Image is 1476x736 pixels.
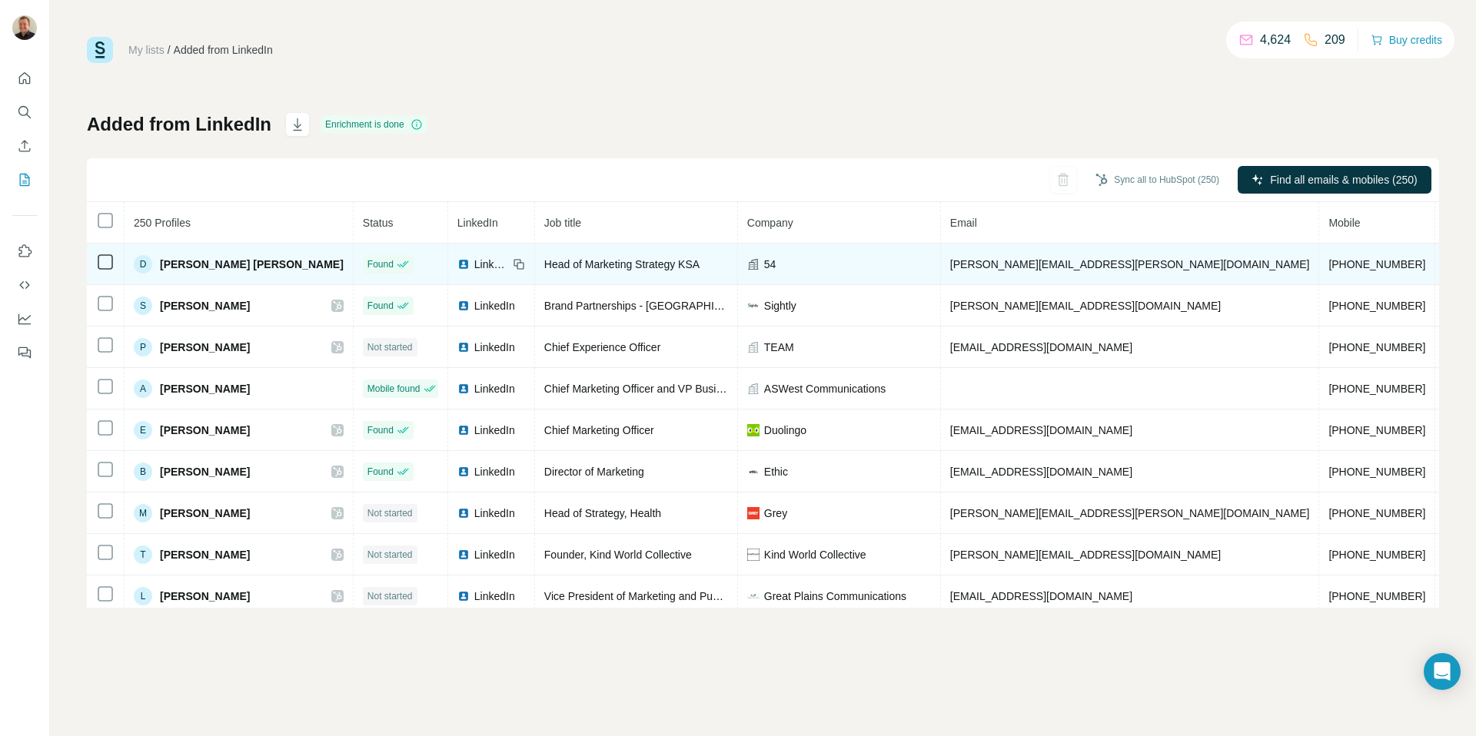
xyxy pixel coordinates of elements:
span: [PHONE_NUMBER] [1328,300,1425,312]
span: Sightly [764,298,796,313]
img: company-logo [747,300,760,312]
button: My lists [12,166,37,194]
span: 250 Profiles [134,217,191,229]
span: Founder, Kind World Collective [544,549,692,561]
span: LinkedIn [474,340,515,355]
button: Search [12,98,37,126]
span: Head of Marketing Strategy KSA [544,258,700,270]
img: company-logo [747,549,760,561]
span: [EMAIL_ADDRESS][DOMAIN_NAME] [950,590,1132,602]
div: Added from LinkedIn [174,42,273,58]
img: LinkedIn logo [457,300,470,312]
span: [PERSON_NAME] [160,464,250,479]
span: [PHONE_NUMBER] [1328,341,1425,353]
span: Not started [367,548,413,562]
span: Mobile [1328,217,1360,229]
span: Job title [544,217,581,229]
span: Not started [367,589,413,603]
button: Sync all to HubSpot (250) [1085,168,1230,191]
img: LinkedIn logo [457,383,470,395]
p: 4,624 [1260,31,1291,49]
div: A [134,380,152,398]
span: Find all emails & mobiles (250) [1270,172,1417,187]
span: [EMAIL_ADDRESS][DOMAIN_NAME] [950,466,1132,478]
span: Chief Experience Officer [544,341,660,353]
span: Duolingo [764,423,806,438]
button: Quick start [12,65,37,92]
span: LinkedIn [474,506,515,521]
span: [PERSON_NAME] [PERSON_NAME] [160,257,344,272]
span: Grey [764,506,787,521]
span: LinkedIn [457,217,498,229]
img: Surfe Logo [87,37,113,63]
span: [EMAIL_ADDRESS][DOMAIN_NAME] [950,424,1132,436]
img: LinkedIn logo [457,341,470,353]
img: LinkedIn logo [457,590,470,602]
span: Vice President of Marketing and Public Relations [544,590,776,602]
img: LinkedIn logo [457,549,470,561]
span: Ethic [764,464,788,479]
img: LinkedIn logo [457,507,470,519]
span: [PERSON_NAME] [160,588,250,604]
span: Found [367,423,394,437]
span: [PERSON_NAME] [160,547,250,562]
span: Company [747,217,793,229]
span: TEAM [764,340,794,355]
img: company-logo [747,424,760,436]
span: [PHONE_NUMBER] [1328,258,1425,270]
span: Found [367,465,394,479]
button: Find all emails & mobiles (250) [1238,166,1431,194]
span: Kind World Collective [764,547,866,562]
div: P [134,338,152,356]
img: company-logo [747,466,760,478]
span: [PERSON_NAME][EMAIL_ADDRESS][DOMAIN_NAME] [950,549,1221,561]
span: Not started [367,340,413,354]
span: Mobile found [367,382,421,396]
div: B [134,462,152,481]
img: LinkedIn logo [457,466,470,478]
h1: Added from LinkedIn [87,112,271,137]
img: Avatar [12,15,37,40]
span: [EMAIL_ADDRESS][DOMAIN_NAME] [950,341,1132,353]
span: Great Plains Communications [764,588,906,604]
span: Found [367,299,394,313]
div: L [134,587,152,605]
button: Dashboard [12,305,37,333]
div: M [134,504,152,522]
span: [PERSON_NAME][EMAIL_ADDRESS][DOMAIN_NAME] [950,300,1221,312]
div: Enrichment is done [321,115,427,134]
span: [PERSON_NAME][EMAIL_ADDRESS][PERSON_NAME][DOMAIN_NAME] [950,258,1310,270]
span: [PERSON_NAME] [160,506,250,521]
span: Chief Marketing Officer [544,424,654,436]
span: LinkedIn [474,547,515,562]
span: Email [950,217,977,229]
span: Chief Marketing Officer and VP Business Development [544,383,806,395]
span: Status [363,217,394,229]
span: [PERSON_NAME] [160,381,250,396]
span: LinkedIn [474,298,515,313]
button: Use Surfe API [12,271,37,299]
span: Not started [367,506,413,520]
span: ASWest Communications [764,381,886,396]
img: LinkedIn logo [457,424,470,436]
span: [PHONE_NUMBER] [1328,424,1425,436]
div: S [134,297,152,315]
span: Found [367,257,394,271]
span: [PHONE_NUMBER] [1328,507,1425,519]
img: LinkedIn logo [457,258,470,270]
div: E [134,421,152,439]
span: [PERSON_NAME] [160,298,250,313]
span: LinkedIn [474,381,515,396]
span: [PHONE_NUMBER] [1328,466,1425,478]
span: Head of Strategy, Health [544,507,661,519]
a: My lists [128,44,165,56]
span: 54 [764,257,776,272]
span: LinkedIn [474,464,515,479]
p: 209 [1325,31,1345,49]
div: T [134,545,152,564]
button: Buy credits [1371,29,1442,51]
li: / [168,42,171,58]
button: Feedback [12,339,37,366]
span: [PHONE_NUMBER] [1328,590,1425,602]
span: [PHONE_NUMBER] [1328,383,1425,395]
